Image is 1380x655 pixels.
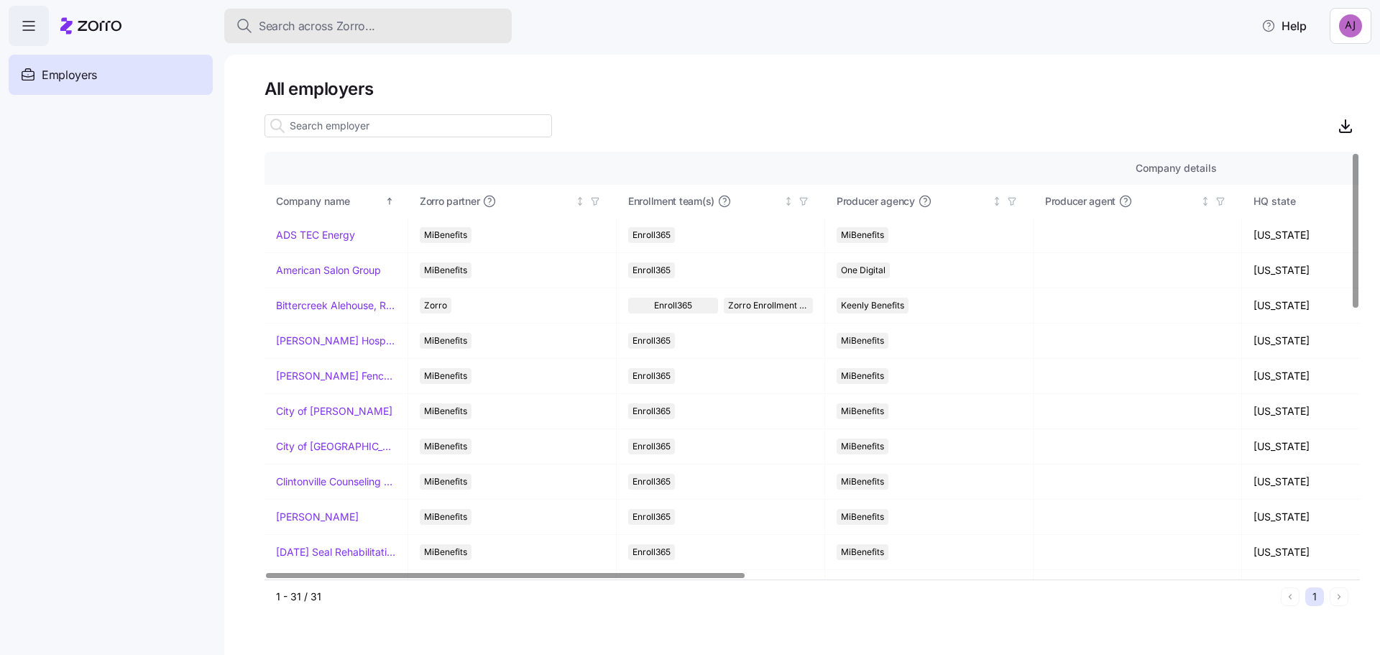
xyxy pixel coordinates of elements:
h1: All employers [264,78,1360,100]
span: Enroll365 [632,509,671,525]
div: Sorted ascending [385,196,395,206]
span: Producer agent [1045,194,1115,209]
span: MiBenefits [424,509,467,525]
a: [DATE] Seal Rehabilitation Center of [GEOGRAPHIC_DATA] [276,545,396,559]
span: Enroll365 [654,298,692,313]
span: MiBenefits [424,368,467,384]
span: Enroll365 [632,403,671,419]
a: City of [GEOGRAPHIC_DATA] [276,439,396,454]
span: MiBenefits [841,227,884,243]
a: [PERSON_NAME] Fence Company [276,369,396,383]
th: Producer agencyNot sorted [825,185,1034,218]
div: Not sorted [992,196,1002,206]
div: Not sorted [783,196,793,206]
a: Bittercreek Alehouse, Red Feather Lounge, Diablo & Sons Saloon [276,298,396,313]
span: Zorro Enrollment Team [728,298,809,313]
span: Enroll365 [632,333,671,349]
span: MiBenefits [841,439,884,454]
span: Producer agency [837,194,915,209]
div: Company name [276,193,382,209]
a: [PERSON_NAME] [276,510,359,524]
span: Zorro partner [420,194,479,209]
span: Help [1261,17,1307,35]
span: MiBenefits [841,403,884,419]
div: 1 - 31 / 31 [276,590,1275,604]
button: Previous page [1281,587,1299,606]
span: MiBenefits [424,474,467,490]
div: Not sorted [1200,196,1210,206]
span: Search across Zorro... [259,17,375,35]
span: MiBenefits [841,333,884,349]
span: Enroll365 [632,227,671,243]
button: Search across Zorro... [224,9,512,43]
span: Employers [42,66,97,84]
div: Not sorted [575,196,585,206]
span: Enroll365 [632,262,671,278]
span: MiBenefits [424,544,467,560]
a: Clintonville Counseling and Wellness [276,475,396,489]
span: Keenly Benefits [841,298,904,313]
th: Company nameSorted ascending [264,185,408,218]
button: Next page [1330,587,1348,606]
a: American Salon Group [276,263,381,278]
span: Zorro [424,298,447,313]
span: MiBenefits [841,368,884,384]
th: Producer agentNot sorted [1034,185,1242,218]
th: Zorro partnerNot sorted [408,185,617,218]
span: MiBenefits [424,227,467,243]
span: Enroll365 [632,474,671,490]
span: Enroll365 [632,544,671,560]
button: Help [1250,12,1318,40]
span: MiBenefits [424,403,467,419]
a: [PERSON_NAME] Hospitality [276,334,396,348]
a: Employers [9,55,213,95]
span: MiBenefits [424,262,467,278]
span: Enrollment team(s) [628,194,714,209]
span: Enroll365 [632,439,671,454]
span: MiBenefits [841,544,884,560]
span: MiBenefits [841,509,884,525]
span: One Digital [841,262,885,278]
span: MiBenefits [841,474,884,490]
a: ADS TEC Energy [276,228,355,242]
a: City of [PERSON_NAME] [276,404,392,418]
img: 7af5089e3dcb26fcc62da3cb3ec499f9 [1339,14,1362,37]
input: Search employer [264,114,552,137]
span: MiBenefits [424,439,467,454]
th: Enrollment team(s)Not sorted [617,185,825,218]
button: 1 [1305,587,1324,606]
span: MiBenefits [424,333,467,349]
span: Enroll365 [632,368,671,384]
